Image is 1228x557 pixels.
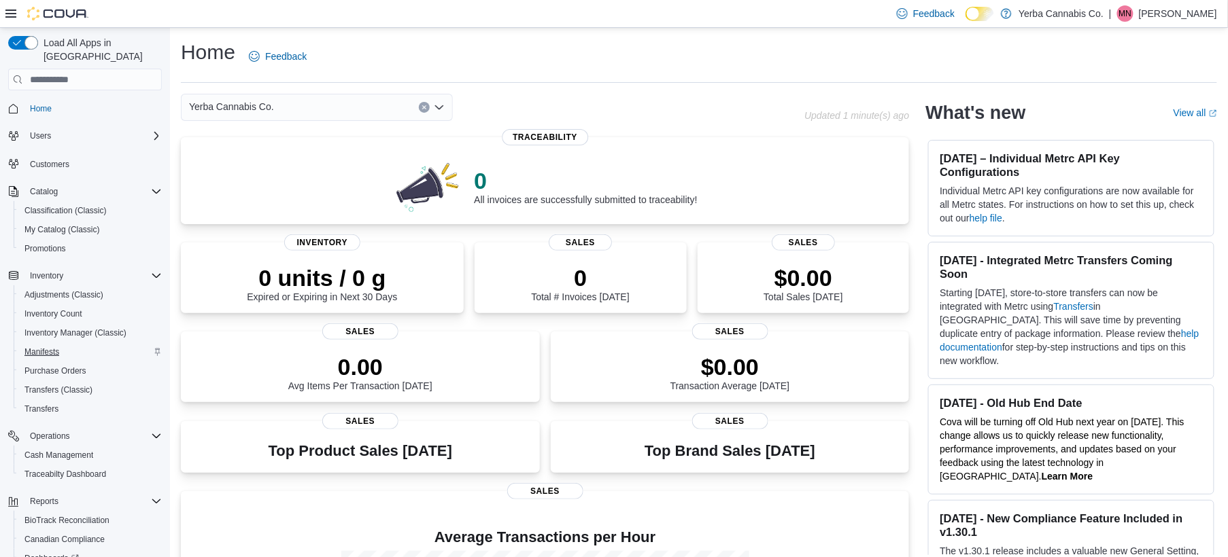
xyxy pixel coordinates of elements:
[940,151,1203,179] h3: [DATE] – Individual Metrc API Key Configurations
[1209,109,1217,118] svg: External link
[1109,5,1112,22] p: |
[24,327,126,338] span: Inventory Manager (Classic)
[764,264,842,302] div: Total Sales [DATE]
[19,531,162,547] span: Canadian Compliance
[265,50,307,63] span: Feedback
[1042,471,1093,482] a: Learn More
[531,264,629,291] p: 0
[19,306,162,322] span: Inventory Count
[24,403,58,414] span: Transfers
[24,469,106,480] span: Traceabilty Dashboard
[940,253,1203,281] h3: [DATE] - Integrated Metrc Transfers Coming Soon
[1119,5,1132,22] span: MN
[19,382,98,398] a: Transfers (Classic)
[24,155,162,172] span: Customers
[502,129,588,145] span: Traceability
[3,182,167,201] button: Catalog
[284,234,360,251] span: Inventory
[692,323,768,340] span: Sales
[474,167,697,194] p: 0
[19,202,112,219] a: Classification (Classic)
[19,401,162,417] span: Transfers
[19,447,99,463] a: Cash Management
[804,110,909,121] p: Updated 1 minute(s) ago
[24,224,100,235] span: My Catalog (Classic)
[269,443,452,459] h3: Top Product Sales [DATE]
[670,353,790,391] div: Transaction Average [DATE]
[19,202,162,219] span: Classification (Classic)
[970,213,1002,223] a: help file
[19,306,88,322] a: Inventory Count
[507,483,583,499] span: Sales
[24,183,63,200] button: Catalog
[14,342,167,361] button: Manifests
[24,534,105,545] span: Canadian Compliance
[670,353,790,380] p: $0.00
[19,531,110,547] a: Canadian Compliance
[14,511,167,530] button: BioTrack Reconciliation
[19,221,162,238] span: My Catalog (Classic)
[19,344,65,360] a: Manifests
[24,428,162,444] span: Operations
[30,431,70,442] span: Operations
[19,363,162,379] span: Purchase Orders
[925,102,1025,124] h2: What's new
[474,167,697,205] div: All invoices are successfully submitted to traceability!
[940,286,1203,367] p: Starting [DATE], store-to-store transfers can now be integrated with Metrc using in [GEOGRAPHIC_D...
[19,287,162,303] span: Adjustments (Classic)
[24,205,107,216] span: Classification (Classic)
[24,515,109,526] span: BioTrack Reconciliation
[181,39,235,66] h1: Home
[966,21,966,22] span: Dark Mode
[940,184,1203,225] p: Individual Metrc API key configurations are now available for all Metrc states. For instructions ...
[14,239,167,258] button: Promotions
[24,346,59,357] span: Manifests
[14,361,167,380] button: Purchase Orders
[966,7,994,21] input: Dark Mode
[192,529,898,545] h4: Average Transactions per Hour
[3,427,167,446] button: Operations
[940,328,1199,353] a: help documentation
[24,156,75,173] a: Customers
[14,220,167,239] button: My Catalog (Classic)
[19,466,112,482] a: Traceabilty Dashboard
[30,186,58,197] span: Catalog
[24,100,162,117] span: Home
[14,323,167,342] button: Inventory Manager (Classic)
[24,268,69,284] button: Inventory
[24,428,75,444] button: Operations
[322,413,398,429] span: Sales
[645,443,815,459] h3: Top Brand Sales [DATE]
[14,399,167,418] button: Transfers
[24,450,93,461] span: Cash Management
[24,289,103,300] span: Adjustments (Classic)
[19,344,162,360] span: Manifests
[1139,5,1217,22] p: [PERSON_NAME]
[19,512,115,528] a: BioTrack Reconciliation
[24,243,66,254] span: Promotions
[940,396,1203,410] h3: [DATE] - Old Hub End Date
[24,493,162,509] span: Reports
[419,102,430,113] button: Clear input
[1174,107,1217,118] a: View allExternal link
[19,447,162,463] span: Cash Management
[247,264,397,302] div: Expired or Expiring in Next 30 Days
[24,493,64,509] button: Reports
[14,465,167,484] button: Traceabilty Dashboard
[19,512,162,528] span: BioTrack Reconciliation
[434,102,445,113] button: Open list of options
[3,492,167,511] button: Reports
[14,446,167,465] button: Cash Management
[3,266,167,285] button: Inventory
[322,323,398,340] span: Sales
[24,308,82,319] span: Inventory Count
[1019,5,1104,22] p: Yerba Cannabis Co.
[30,159,69,170] span: Customers
[24,268,162,284] span: Inventory
[14,380,167,399] button: Transfers (Classic)
[30,496,58,507] span: Reports
[30,130,51,141] span: Users
[24,183,162,200] span: Catalog
[30,103,52,114] span: Home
